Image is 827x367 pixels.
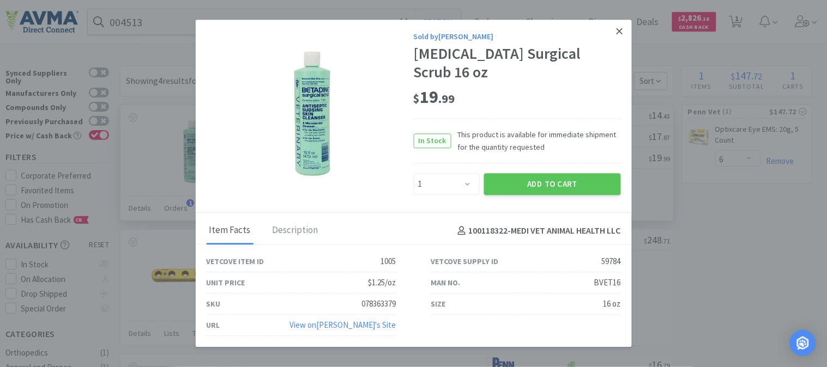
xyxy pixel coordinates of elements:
[484,173,621,195] button: Add to Cart
[602,255,621,268] div: 59784
[207,298,221,310] div: SKU
[414,91,420,106] span: $
[451,129,621,154] span: This product is available for immediate shipment for the quantity requested
[362,298,396,311] div: 078363379
[414,86,455,108] span: 19
[431,277,461,289] div: Man No.
[239,42,381,183] img: 48b0579859974623b295fa85314e13ed_59784.jpeg
[381,255,396,268] div: 1005
[594,277,621,290] div: BVET16
[207,277,245,289] div: Unit Price
[790,330,816,356] div: Open Intercom Messenger
[439,91,455,106] span: . 99
[414,134,451,148] span: In Stock
[414,30,621,42] div: Sold by [PERSON_NAME]
[431,298,446,310] div: Size
[207,255,264,267] div: Vetcove Item ID
[454,224,621,238] h4: 100118322 - MEDI VET ANIMAL HEALTH LLC
[207,319,220,331] div: URL
[207,217,253,244] div: Item Facts
[414,45,621,82] div: [MEDICAL_DATA] Surgical Scrub 16 oz
[290,320,396,331] a: View on[PERSON_NAME]'s Site
[603,298,621,311] div: 16 oz
[270,217,321,244] div: Description
[369,277,396,290] div: $1.25/oz
[431,255,499,267] div: Vetcove Supply ID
